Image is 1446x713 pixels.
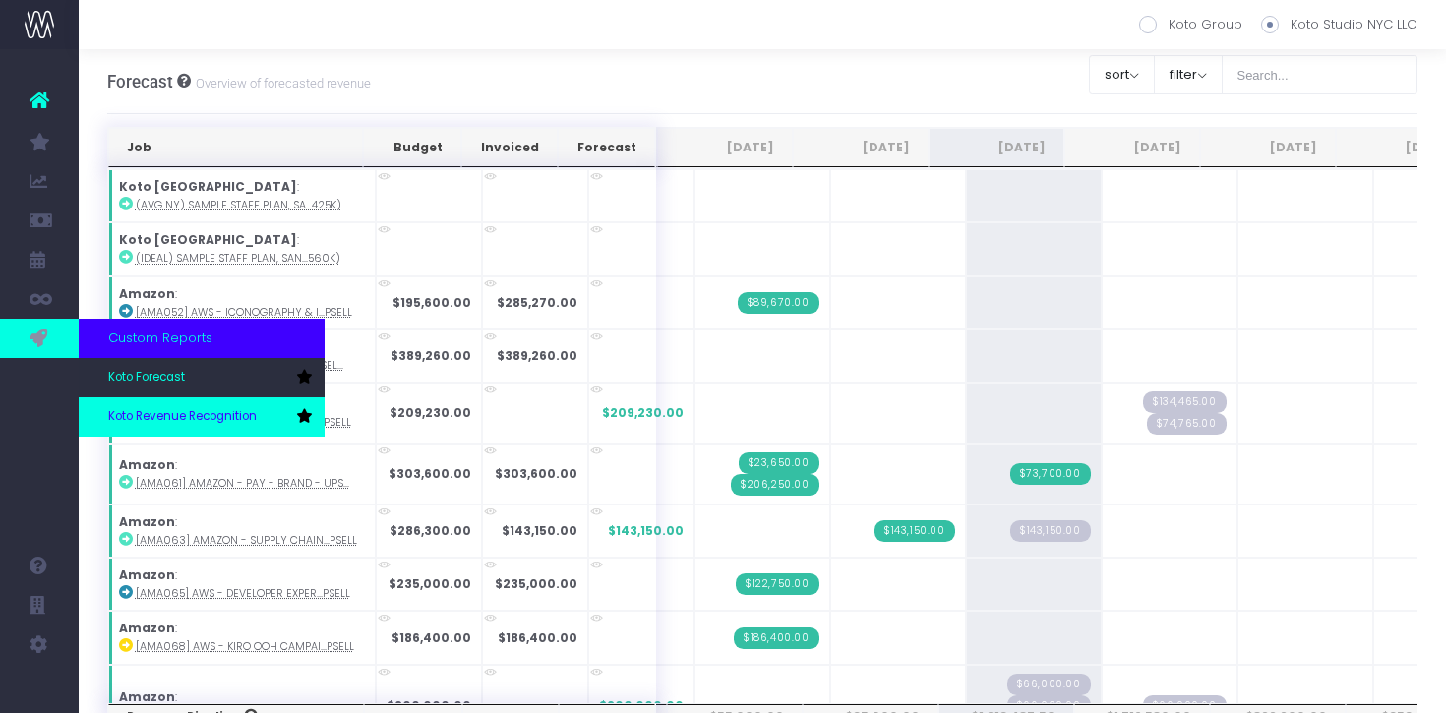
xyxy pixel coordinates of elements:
[874,520,955,542] span: Streamtime Invoice: 322 – [AMA063] Amazon - Supply Chain Services - Brand - Upsell - 1
[108,558,376,611] td: :
[392,629,471,646] strong: $186,400.00
[25,674,54,703] img: images/default_profile_image.png
[108,128,364,167] th: Job: activate to sort column ascending
[558,128,655,167] th: Forecast
[119,513,175,530] strong: Amazon
[119,456,175,473] strong: Amazon
[1147,413,1227,435] span: Streamtime Draft Invoice: null – [AMA055] AWS Iconography & Illustration Phase 2 - 2
[136,198,341,212] abbr: (Avg NY) Sample Staff Plan, sans ECD ($425K)
[497,294,577,311] strong: $285,270.00
[119,566,175,583] strong: Amazon
[392,294,471,311] strong: $195,600.00
[136,533,357,548] abbr: [AMA063] Amazon - Supply Chain Services - Brand - Upsell
[108,328,212,348] span: Custom Reports
[108,276,376,329] td: :
[495,575,577,592] strong: $235,000.00
[1064,128,1200,167] th: Oct 25: activate to sort column ascending
[389,575,471,592] strong: $235,000.00
[108,611,376,664] td: :
[738,292,819,314] span: Streamtime Invoice: 309 – [AMA052] AWS Iconography & Illustration
[1010,520,1091,542] span: Streamtime Draft Invoice: null – [AMA063] Amazon - Supply Chain Services - Brand - Upsell - 1
[731,474,819,496] span: Streamtime Invoice: 313 – [AMA061] Amazon - Pay - Brand - Upsell
[1089,55,1155,94] button: sort
[929,128,1064,167] th: Sep 25: activate to sort column ascending
[136,476,349,491] abbr: [AMA061] Amazon - Pay - Brand - Upsell
[107,72,173,91] span: Forecast
[1261,15,1416,34] label: Koto Studio NYC LLC
[136,305,352,320] abbr: [AMA052] AWS - Iconography & Illustration - Brand - Upsell
[389,465,471,482] strong: $303,600.00
[136,639,354,654] abbr: [AMA068] AWS - Kiro OOH Campaign - Campaign - Upsell
[79,397,325,437] a: Koto Revenue Recognition
[461,128,558,167] th: Invoiced
[1139,15,1242,34] label: Koto Group
[657,128,793,167] th: Jul 25: activate to sort column ascending
[1154,55,1223,94] button: filter
[108,222,376,275] td: :
[108,408,257,426] span: Koto Revenue Recognition
[119,231,297,248] strong: Koto [GEOGRAPHIC_DATA]
[390,522,471,539] strong: $286,300.00
[136,251,340,266] abbr: (Ideal) Sample Staff Plan, sans ECD ($560K)
[119,688,175,705] strong: Amazon
[136,586,350,601] abbr: [AMA065] AWS - Developer Experience Graphics - Brand - Upsell
[1200,128,1336,167] th: Nov 25: activate to sort column ascending
[736,573,819,595] span: Streamtime Invoice: 318 – [AMA065] Amazon - Developer Experience Graphics - Brand - Upsell - 2
[608,522,684,540] span: $143,150.00
[119,285,175,302] strong: Amazon
[363,128,460,167] th: Budget
[602,404,684,422] span: $209,230.00
[734,627,819,649] span: Streamtime Invoice: 323 – [AMA068] AWS - OOH Campaign - Campaign - Upsell
[390,404,471,421] strong: $209,230.00
[191,72,371,91] small: Overview of forecasted revenue
[739,452,819,474] span: Streamtime Invoice: 314 – [AMA061] Amazon - Pay - Brand - Upsell
[793,128,929,167] th: Aug 25: activate to sort column ascending
[108,444,376,505] td: :
[497,347,577,364] strong: $389,260.00
[391,347,471,364] strong: $389,260.00
[1143,391,1227,413] span: Streamtime Draft Invoice: null – [AMA055] AWS Iconography & Illustration Phase 2 - 1
[502,522,577,539] strong: $143,150.00
[498,629,577,646] strong: $186,400.00
[108,169,376,222] td: :
[108,505,376,558] td: :
[119,178,297,195] strong: Koto [GEOGRAPHIC_DATA]
[1007,674,1091,695] span: Streamtime Draft Invoice: null – [AMA071] Amazon - Together - Brand - Upsell
[1010,463,1091,485] span: Streamtime Invoice: 334 – [AMA061] Amazon - Pay - Brand - Upsell
[79,358,325,397] a: Koto Forecast
[495,465,577,482] strong: $303,600.00
[119,620,175,636] strong: Amazon
[1222,55,1418,94] input: Search...
[108,369,185,386] span: Koto Forecast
